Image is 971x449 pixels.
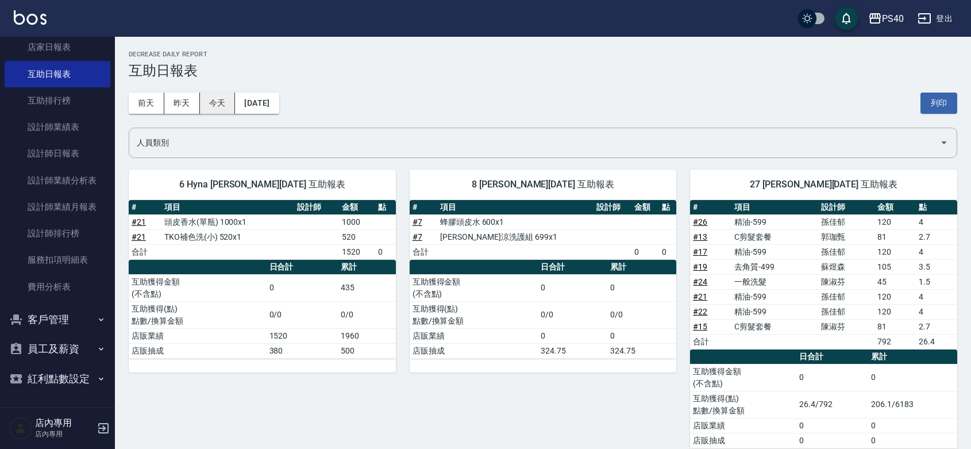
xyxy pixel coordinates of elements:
[338,343,396,358] td: 500
[818,274,874,289] td: 陳淑芬
[868,350,957,364] th: 累計
[874,289,916,304] td: 120
[874,259,916,274] td: 105
[882,11,904,26] div: PS40
[129,274,267,301] td: 互助獲得金額 (不含點)
[864,7,908,30] button: PS40
[818,244,874,259] td: 孫佳郁
[835,7,858,30] button: save
[338,274,396,301] td: 435
[129,343,267,358] td: 店販抽成
[607,343,677,358] td: 324.75
[693,262,707,271] a: #19
[916,274,957,289] td: 1.5
[200,93,236,114] button: 今天
[538,328,607,343] td: 0
[916,319,957,334] td: 2.7
[704,179,943,190] span: 27 [PERSON_NAME][DATE] 互助報表
[161,229,294,244] td: TKO補色洗(小) 520x1
[5,334,110,364] button: 員工及薪資
[294,200,339,215] th: 設計師
[132,232,146,241] a: #21
[796,350,868,364] th: 日合計
[916,334,957,349] td: 26.4
[796,391,868,418] td: 26.4/792
[161,200,294,215] th: 項目
[916,229,957,244] td: 2.7
[410,274,538,301] td: 互助獲得金額 (不含點)
[267,343,338,358] td: 380
[35,429,94,439] p: 店內專用
[868,391,957,418] td: 206.1/6183
[690,364,796,391] td: 互助獲得金額 (不含點)
[731,259,818,274] td: 去角質-499
[267,274,338,301] td: 0
[129,200,396,260] table: a dense table
[413,217,422,227] a: #7
[413,232,422,241] a: #7
[5,61,110,87] a: 互助日報表
[631,244,659,259] td: 0
[375,244,396,259] td: 0
[874,200,916,215] th: 金額
[693,217,707,227] a: #26
[818,304,874,319] td: 孫佳郁
[874,274,916,289] td: 45
[235,93,279,114] button: [DATE]
[913,8,957,29] button: 登出
[129,301,267,328] td: 互助獲得(點) 點數/換算金額
[731,304,818,319] td: 精油-599
[796,418,868,433] td: 0
[796,364,868,391] td: 0
[874,244,916,259] td: 120
[920,93,957,114] button: 列印
[607,301,677,328] td: 0/0
[538,301,607,328] td: 0/0
[731,200,818,215] th: 項目
[410,343,538,358] td: 店販抽成
[538,274,607,301] td: 0
[731,229,818,244] td: C剪髮套餐
[14,10,47,25] img: Logo
[874,319,916,334] td: 81
[423,179,663,190] span: 8 [PERSON_NAME][DATE] 互助報表
[874,334,916,349] td: 792
[339,229,375,244] td: 520
[5,140,110,167] a: 設計師日報表
[375,200,396,215] th: 點
[659,244,676,259] td: 0
[5,305,110,335] button: 客戶管理
[693,232,707,241] a: #13
[129,244,161,259] td: 合計
[916,214,957,229] td: 4
[818,289,874,304] td: 孫佳郁
[693,292,707,301] a: #21
[437,229,594,244] td: [PERSON_NAME]涼洗護組 699x1
[161,214,294,229] td: 頭皮香水(單瓶) 1000x1
[690,418,796,433] td: 店販業績
[916,200,957,215] th: 點
[690,334,731,349] td: 合計
[538,260,607,275] th: 日合計
[129,93,164,114] button: 前天
[129,200,161,215] th: #
[339,200,375,215] th: 金額
[690,433,796,448] td: 店販抽成
[731,289,818,304] td: 精油-599
[5,247,110,273] a: 服務扣項明細表
[339,214,375,229] td: 1000
[874,214,916,229] td: 120
[410,301,538,328] td: 互助獲得(點) 點數/換算金額
[868,418,957,433] td: 0
[5,34,110,60] a: 店家日報表
[338,260,396,275] th: 累計
[874,229,916,244] td: 81
[818,319,874,334] td: 陳淑芬
[129,260,396,359] table: a dense table
[731,214,818,229] td: 精油-599
[594,200,631,215] th: 設計師
[916,259,957,274] td: 3.5
[607,328,677,343] td: 0
[267,260,338,275] th: 日合計
[267,328,338,343] td: 1520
